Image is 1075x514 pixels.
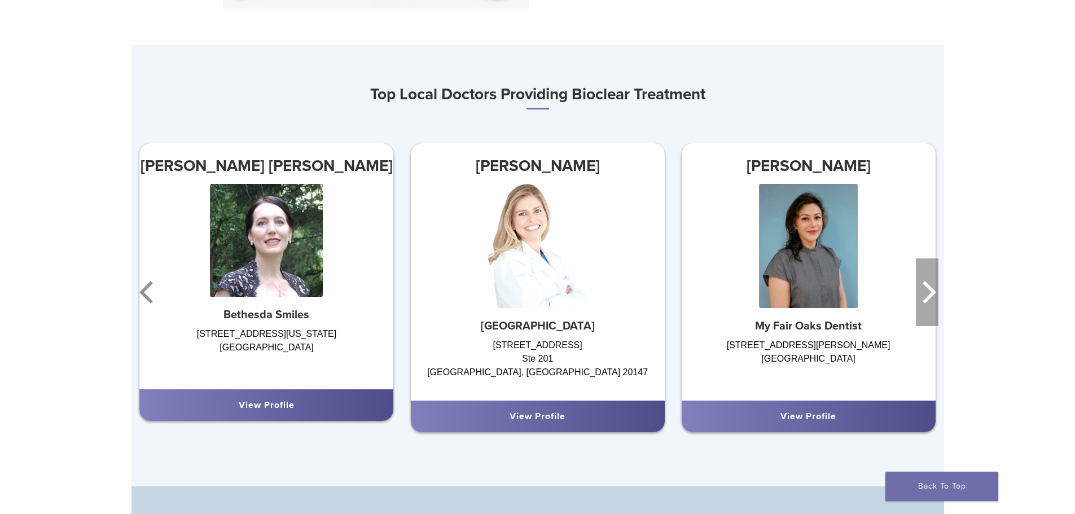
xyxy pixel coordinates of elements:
button: Previous [137,258,160,326]
button: Next [916,258,938,326]
h3: Top Local Doctors Providing Bioclear Treatment [131,81,944,109]
a: View Profile [780,411,836,422]
img: Dr. Maya Bachour [488,184,587,308]
h3: [PERSON_NAME] [411,152,665,179]
a: View Profile [239,399,295,411]
div: [STREET_ADDRESS] Ste 201 [GEOGRAPHIC_DATA], [GEOGRAPHIC_DATA] 20147 [411,339,665,389]
strong: My Fair Oaks Dentist [755,319,862,333]
strong: Bethesda Smiles [223,308,309,322]
img: Dr. Iris Hirschfeld Navabi [210,184,323,297]
img: Dr. Komal Karmacharya [759,184,858,308]
h3: [PERSON_NAME] [PERSON_NAME] [139,152,393,179]
div: [STREET_ADDRESS][PERSON_NAME] [GEOGRAPHIC_DATA] [682,339,936,389]
strong: [GEOGRAPHIC_DATA] [481,319,595,333]
h3: [PERSON_NAME] [682,152,936,179]
div: [STREET_ADDRESS][US_STATE] [GEOGRAPHIC_DATA] [139,327,393,378]
a: Back To Top [885,472,998,501]
a: View Profile [510,411,565,422]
